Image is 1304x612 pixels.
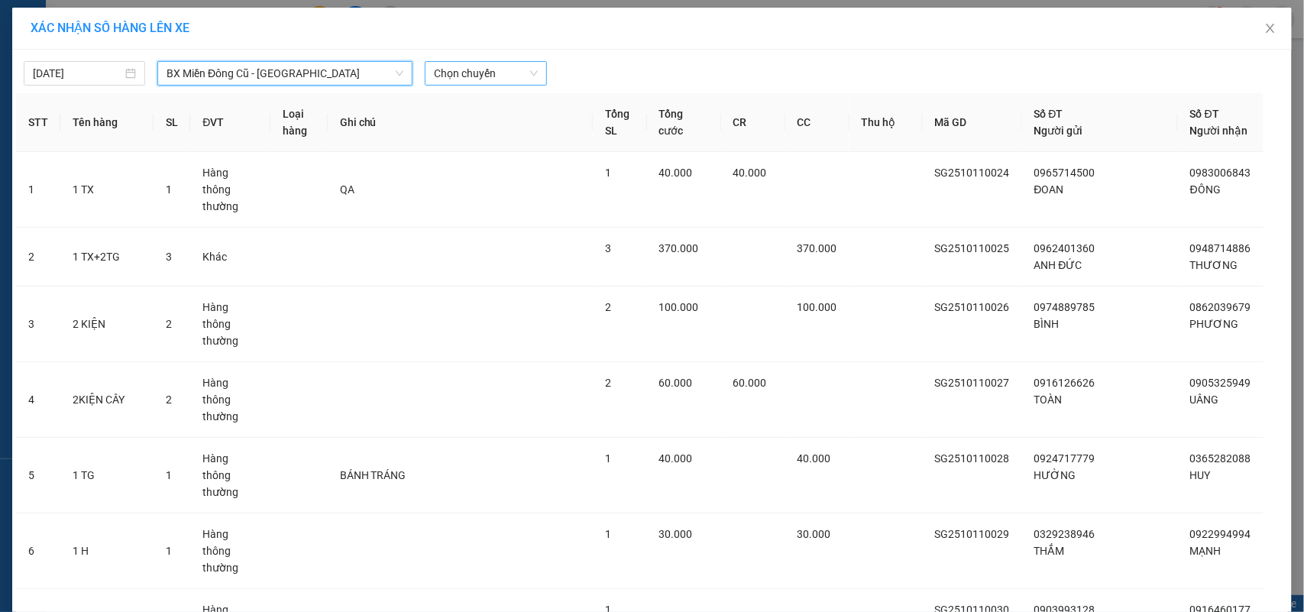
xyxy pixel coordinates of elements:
[1190,242,1251,254] span: 0948714886
[31,21,189,35] span: XÁC NHẬN SỐ HÀNG LÊN XE
[1034,318,1060,330] span: BÌNH
[60,362,154,438] td: 2KIỆN CÂY
[935,452,1010,465] span: SG2510110028
[166,251,172,263] span: 3
[270,93,327,152] th: Loại hàng
[659,452,693,465] span: 40.000
[1249,8,1292,50] button: Close
[16,438,60,513] td: 5
[1034,242,1095,254] span: 0962401360
[1034,528,1095,540] span: 0329238946
[1190,393,1219,406] span: UÂNG
[166,545,172,557] span: 1
[659,167,693,179] span: 40.000
[733,377,767,389] span: 60.000
[1190,528,1251,540] span: 0922994994
[605,377,611,389] span: 2
[16,287,60,362] td: 3
[785,93,849,152] th: CC
[1190,469,1211,481] span: HUY
[721,93,785,152] th: CR
[190,362,270,438] td: Hàng thông thường
[1034,301,1095,313] span: 0974889785
[60,228,154,287] td: 1 TX+2TG
[935,242,1010,254] span: SG2510110025
[60,287,154,362] td: 2 KIỆN
[1190,259,1238,271] span: THƯƠNG
[1034,183,1064,196] span: ĐOAN
[190,93,270,152] th: ĐVT
[340,183,354,196] span: QA
[1034,108,1063,120] span: Số ĐT
[935,377,1010,389] span: SG2510110027
[16,362,60,438] td: 4
[647,93,721,152] th: Tổng cước
[166,183,172,196] span: 1
[1190,108,1219,120] span: Số ĐT
[1034,377,1095,389] span: 0916126626
[849,93,923,152] th: Thu hộ
[16,152,60,228] td: 1
[190,287,270,362] td: Hàng thông thường
[1034,452,1095,465] span: 0924717779
[798,528,831,540] span: 30.000
[1190,183,1221,196] span: ĐÔNG
[166,469,172,481] span: 1
[60,93,154,152] th: Tên hàng
[659,377,693,389] span: 60.000
[605,301,611,313] span: 2
[798,452,831,465] span: 40.000
[60,152,154,228] td: 1 TX
[659,301,699,313] span: 100.000
[167,62,403,85] span: BX Miền Đông Cũ - Tuy Hoà
[1190,318,1239,330] span: PHƯƠNG
[605,452,611,465] span: 1
[16,228,60,287] td: 2
[1034,393,1063,406] span: TOÀN
[190,152,270,228] td: Hàng thông thường
[1034,545,1065,557] span: THẮM
[190,228,270,287] td: Khác
[328,93,594,152] th: Ghi chú
[798,301,837,313] span: 100.000
[1190,545,1221,557] span: MẠNH
[733,167,767,179] span: 40.000
[605,167,611,179] span: 1
[1034,125,1083,137] span: Người gửi
[935,528,1010,540] span: SG2510110029
[434,62,537,85] span: Chọn chuyến
[935,167,1010,179] span: SG2510110024
[605,242,611,254] span: 3
[166,318,172,330] span: 2
[190,438,270,513] td: Hàng thông thường
[1190,125,1248,137] span: Người nhận
[33,65,122,82] input: 11/10/2025
[16,93,60,152] th: STT
[1190,167,1251,179] span: 0983006843
[190,513,270,589] td: Hàng thông thường
[1264,22,1276,34] span: close
[60,513,154,589] td: 1 H
[340,469,406,481] span: BÁNH TRÁNG
[395,69,404,78] span: down
[1034,167,1095,179] span: 0965714500
[798,242,837,254] span: 370.000
[60,438,154,513] td: 1 TG
[659,242,699,254] span: 370.000
[166,393,172,406] span: 2
[593,93,646,152] th: Tổng SL
[923,93,1022,152] th: Mã GD
[1034,259,1082,271] span: ANH ĐỨC
[154,93,190,152] th: SL
[935,301,1010,313] span: SG2510110026
[16,513,60,589] td: 6
[605,528,611,540] span: 1
[1190,301,1251,313] span: 0862039679
[1190,452,1251,465] span: 0365282088
[659,528,693,540] span: 30.000
[1034,469,1076,481] span: HƯỜNG
[1190,377,1251,389] span: 0905325949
